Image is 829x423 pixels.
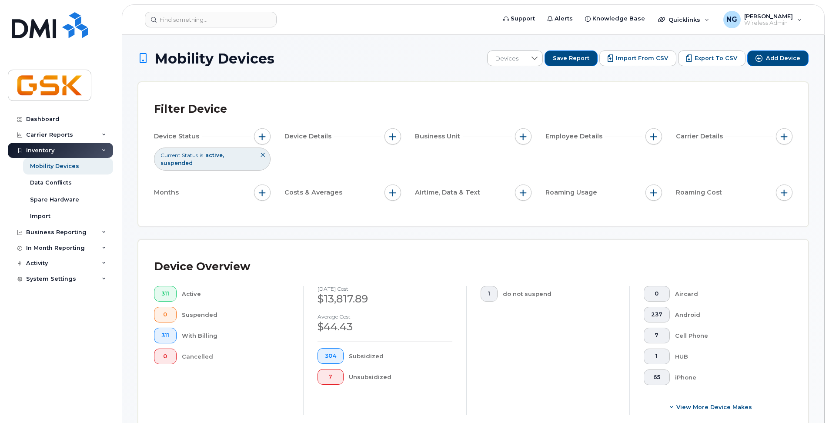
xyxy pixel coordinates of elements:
span: 7 [325,373,336,380]
button: Add Device [747,50,809,66]
button: 7 [318,369,344,385]
span: Device Details [284,132,334,141]
button: View More Device Makes [644,399,779,415]
span: 1 [488,290,490,297]
span: Export to CSV [695,54,737,62]
button: 304 [318,348,344,364]
span: 237 [651,311,662,318]
div: Cell Phone [675,328,779,343]
button: 0 [154,349,177,364]
span: Import from CSV [616,54,668,62]
div: Cancelled [182,349,290,364]
span: Device Status [154,132,202,141]
div: $44.43 [318,319,452,334]
span: Airtime, Data & Text [415,188,483,197]
button: 1 [644,349,670,364]
span: Devices [488,51,526,67]
span: 0 [161,353,169,360]
button: 237 [644,307,670,322]
button: Export to CSV [678,50,745,66]
div: Aircard [675,286,779,302]
span: Costs & Averages [284,188,345,197]
span: Employee Details [545,132,605,141]
div: With Billing [182,328,290,343]
button: 1 [481,286,498,302]
span: suspended [160,160,193,166]
span: 0 [651,290,662,297]
span: Roaming Cost [676,188,725,197]
span: Mobility Devices [154,51,274,66]
div: Subsidized [349,348,453,364]
span: Save Report [553,54,589,62]
div: Active [182,286,290,302]
span: Roaming Usage [545,188,600,197]
button: Save Report [545,50,598,66]
div: Unsubsidized [349,369,453,385]
button: 311 [154,286,177,302]
span: 65 [651,374,662,381]
span: Months [154,188,181,197]
span: 7 [651,332,662,339]
div: Suspended [182,307,290,322]
button: 65 [644,369,670,385]
span: 1 [651,353,662,360]
div: Filter Device [154,98,227,121]
span: Carrier Details [676,132,725,141]
button: 7 [644,328,670,343]
div: Android [675,307,779,322]
div: Device Overview [154,255,250,278]
span: 0 [161,311,169,318]
button: 311 [154,328,177,343]
span: is [200,151,203,159]
div: iPhone [675,369,779,385]
h4: Average cost [318,314,452,319]
span: 304 [325,352,336,359]
span: View More Device Makes [676,403,752,411]
span: 311 [161,290,169,297]
div: do not suspend [503,286,616,302]
span: Business Unit [415,132,463,141]
button: 0 [644,286,670,302]
div: $13,817.89 [318,292,452,306]
div: HUB [675,349,779,364]
button: 0 [154,307,177,322]
span: 311 [161,332,169,339]
h4: [DATE] cost [318,286,452,292]
span: Add Device [766,54,800,62]
button: Import from CSV [599,50,676,66]
span: active [205,152,224,158]
span: Current Status [160,151,198,159]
